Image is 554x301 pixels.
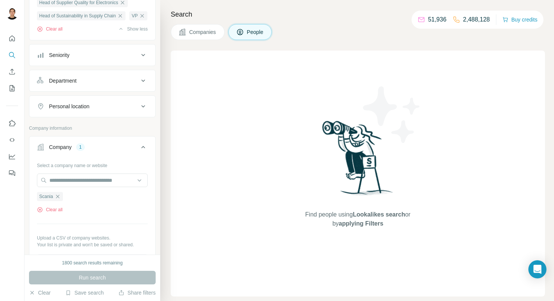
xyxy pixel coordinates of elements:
[37,254,148,268] button: Upload a list of companies
[37,241,148,248] p: Your list is private and won't be saved or shared.
[6,150,18,163] button: Dashboard
[37,235,148,241] p: Upload a CSV of company websites.
[6,32,18,45] button: Quick start
[29,125,156,132] p: Company information
[37,26,63,32] button: Clear all
[6,166,18,180] button: Feedback
[358,81,426,149] img: Surfe Illustration - Stars
[37,206,63,213] button: Clear all
[39,193,53,200] span: Scania
[62,260,123,266] div: 1800 search results remaining
[353,211,405,218] span: Lookalikes search
[319,119,397,203] img: Surfe Illustration - Woman searching with binoculars
[6,117,18,130] button: Use Surfe on LinkedIn
[29,46,155,64] button: Seniority
[502,14,537,25] button: Buy credits
[29,138,155,159] button: Company1
[528,260,546,278] div: Open Intercom Messenger
[6,8,18,20] img: Avatar
[339,220,383,227] span: applying Filters
[37,159,148,169] div: Select a company name or website
[49,51,69,59] div: Seniority
[118,26,148,32] button: Show less
[132,12,138,19] span: VP
[49,77,77,84] div: Department
[39,12,116,19] span: Head of Sustainability in Supply Chain
[49,103,89,110] div: Personal location
[171,9,545,20] h4: Search
[297,210,418,228] span: Find people using or by
[49,143,72,151] div: Company
[76,144,85,150] div: 1
[6,48,18,62] button: Search
[463,15,490,24] p: 2,488,128
[189,28,217,36] span: Companies
[65,289,104,296] button: Save search
[118,289,156,296] button: Share filters
[29,72,155,90] button: Department
[247,28,264,36] span: People
[428,15,447,24] p: 51,936
[6,133,18,147] button: Use Surfe API
[6,81,18,95] button: My lists
[29,289,51,296] button: Clear
[6,65,18,78] button: Enrich CSV
[29,97,155,115] button: Personal location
